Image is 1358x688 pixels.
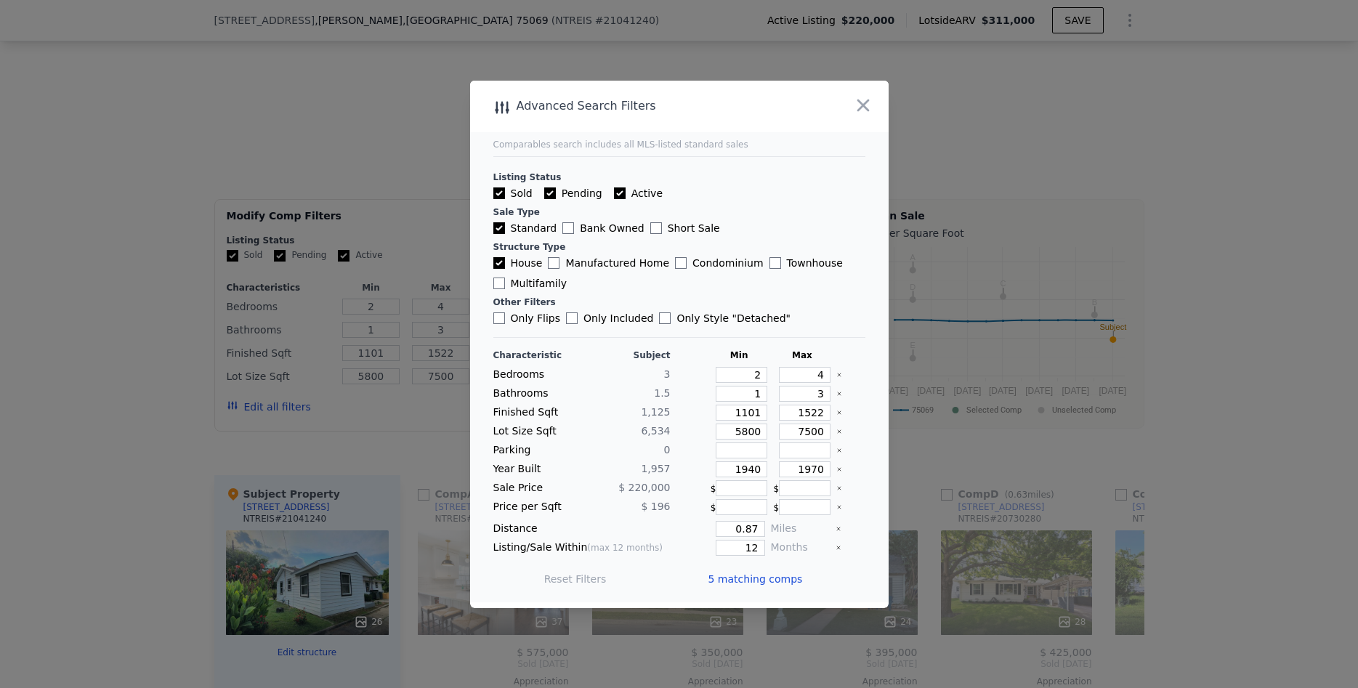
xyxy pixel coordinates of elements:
[493,424,579,440] div: Lot Size Sqft
[587,543,663,553] span: (max 12 months)
[836,410,842,416] button: Clear
[493,386,579,402] div: Bathrooms
[548,257,559,269] input: Manufactured Home
[493,311,561,325] label: Only Flips
[664,444,671,456] span: 0
[711,480,768,496] div: $
[641,406,670,418] span: 1,125
[836,485,842,491] button: Clear
[614,187,626,199] input: Active
[618,482,670,493] span: $ 220,000
[493,480,579,496] div: Sale Price
[493,405,579,421] div: Finished Sqft
[493,171,865,183] div: Listing Status
[836,448,842,453] button: Clear
[566,311,653,325] label: Only Included
[493,442,579,458] div: Parking
[614,186,663,201] label: Active
[711,499,768,515] div: $
[493,221,557,235] label: Standard
[664,368,671,380] span: 3
[493,257,505,269] input: House
[774,349,831,361] div: Max
[544,186,602,201] label: Pending
[585,349,671,361] div: Subject
[562,221,644,235] label: Bank Owned
[711,349,768,361] div: Min
[836,391,842,397] button: Clear
[659,312,671,324] input: Only Style "Detached"
[493,312,505,324] input: Only Flips
[836,545,841,551] button: Clear
[544,187,556,199] input: Pending
[493,540,671,556] div: Listing/Sale Within
[675,256,763,270] label: Condominium
[566,312,578,324] input: Only Included
[769,257,781,269] input: Townhouse
[650,221,720,235] label: Short Sale
[493,222,505,234] input: Standard
[675,257,687,269] input: Condominium
[641,425,670,437] span: 6,534
[774,499,831,515] div: $
[493,139,865,150] div: Comparables search includes all MLS-listed standard sales
[654,387,670,399] span: 1.5
[493,461,579,477] div: Year Built
[774,480,831,496] div: $
[641,463,670,474] span: 1,957
[493,349,579,361] div: Characteristic
[836,466,842,472] button: Clear
[493,521,671,537] div: Distance
[836,372,842,378] button: Clear
[650,222,662,234] input: Short Sale
[836,504,842,510] button: Clear
[836,526,841,532] button: Clear
[771,521,830,537] div: Miles
[659,311,791,325] label: Only Style " Detached "
[493,278,505,289] input: Multifamily
[544,572,607,586] button: Reset
[493,241,865,253] div: Structure Type
[836,429,842,434] button: Clear
[493,186,533,201] label: Sold
[769,256,843,270] label: Townhouse
[493,187,505,199] input: Sold
[641,501,670,512] span: $ 196
[493,256,543,270] label: House
[493,296,865,308] div: Other Filters
[493,206,865,218] div: Sale Type
[493,367,579,383] div: Bedrooms
[562,222,574,234] input: Bank Owned
[708,572,803,586] span: 5 matching comps
[548,256,669,270] label: Manufactured Home
[771,540,830,556] div: Months
[470,96,805,116] div: Advanced Search Filters
[493,499,579,515] div: Price per Sqft
[493,276,567,291] label: Multifamily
